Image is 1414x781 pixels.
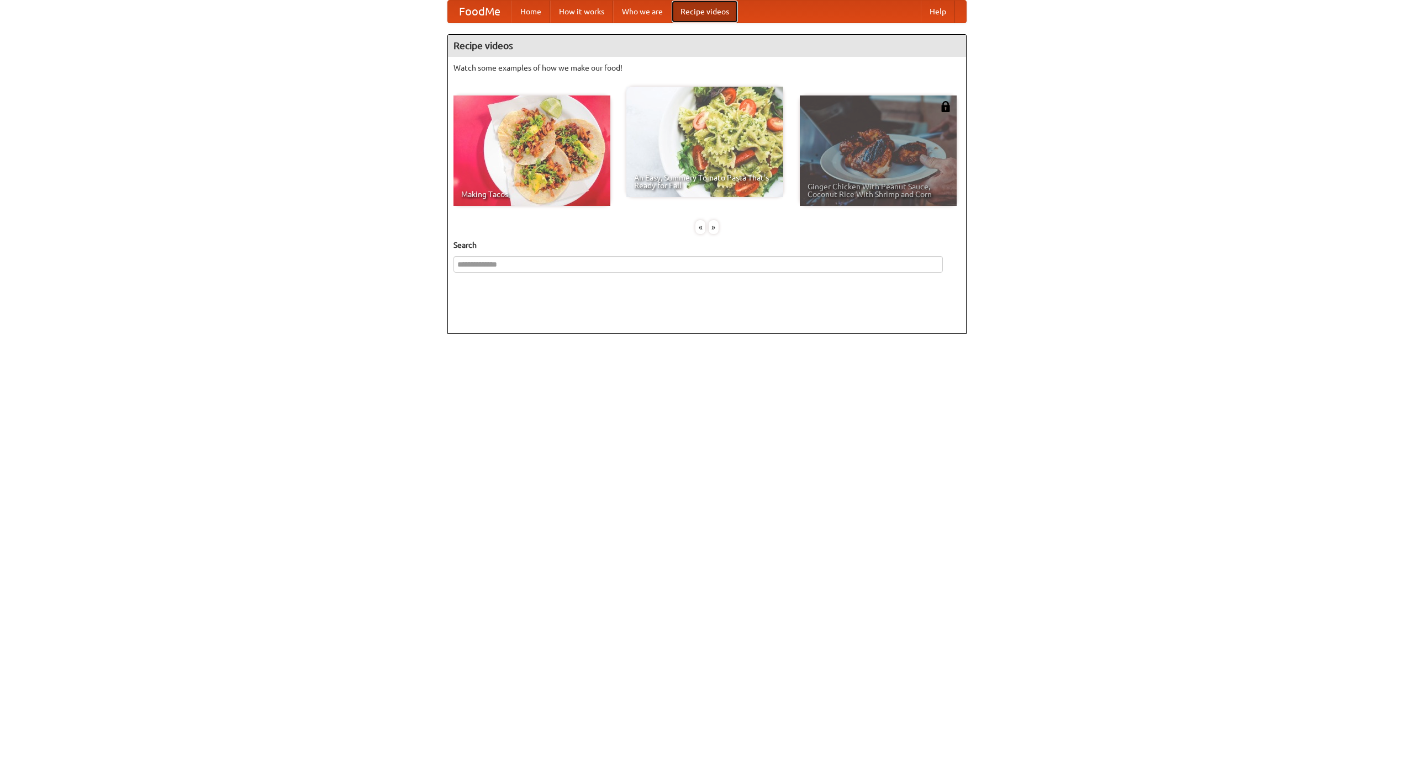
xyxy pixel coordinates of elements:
p: Watch some examples of how we make our food! [453,62,961,73]
a: Who we are [613,1,672,23]
h4: Recipe videos [448,35,966,57]
h5: Search [453,240,961,251]
a: An Easy, Summery Tomato Pasta That's Ready for Fall [626,87,783,197]
a: Recipe videos [672,1,738,23]
div: » [709,220,719,234]
a: How it works [550,1,613,23]
a: Making Tacos [453,95,610,206]
a: Help [921,1,955,23]
a: FoodMe [448,1,511,23]
a: Home [511,1,550,23]
div: « [695,220,705,234]
span: Making Tacos [461,190,603,198]
img: 483408.png [940,101,951,112]
span: An Easy, Summery Tomato Pasta That's Ready for Fall [634,174,775,189]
